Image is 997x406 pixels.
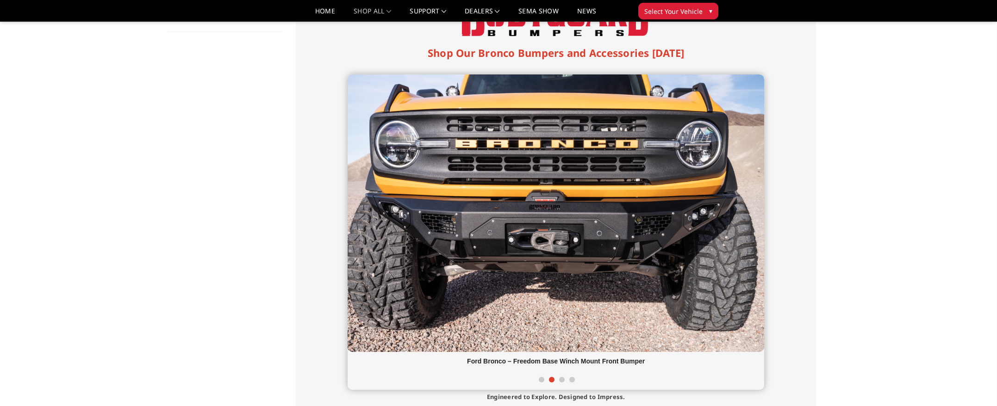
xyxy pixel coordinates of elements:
img: Bronco Slide 2 [348,74,764,352]
a: Dealers [465,8,500,21]
a: News [577,8,596,21]
span: Select Your Vehicle [644,6,703,16]
a: SEMA Show [518,8,559,21]
div: Ford Bronco – Freedom Base Winch Mount Front Bumper [348,352,764,371]
a: shop all [354,8,391,21]
button: Select Your Vehicle [638,3,718,19]
iframe: Chat Widget [951,362,997,406]
a: Home [315,8,335,21]
h1: Shop Our Bronco Bumpers and Accessories [DATE] [348,45,764,61]
span: Engineered to Explore. Designed to Impress. [487,393,625,401]
a: Support [410,8,446,21]
span: ▾ [709,6,712,16]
